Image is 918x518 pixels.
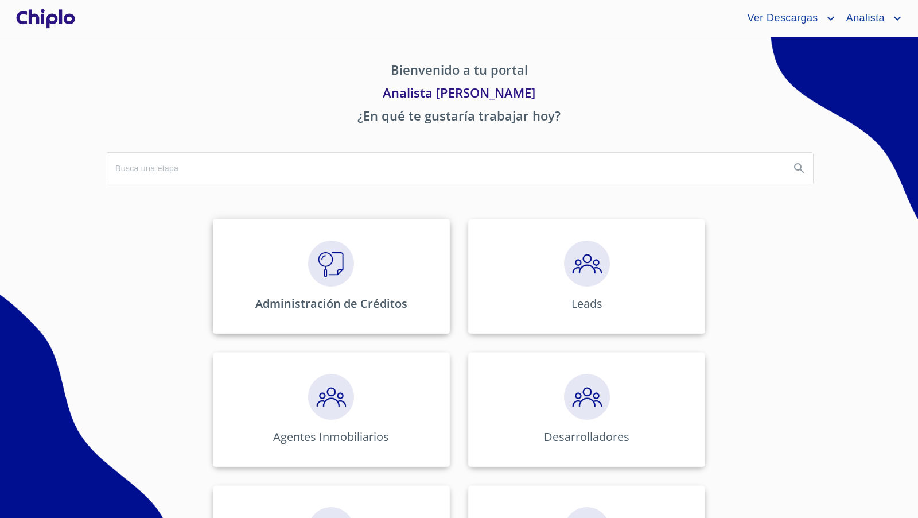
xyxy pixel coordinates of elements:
[308,241,354,287] img: megaClickVerifiacion.png
[838,9,890,28] span: Analista
[255,296,407,311] p: Administración de Créditos
[571,296,602,311] p: Leads
[738,9,823,28] span: Ver Descargas
[106,83,812,106] p: Analista [PERSON_NAME]
[564,374,610,420] img: megaClickPrecalificacion.png
[308,374,354,420] img: megaClickPrecalificacion.png
[106,60,812,83] p: Bienvenido a tu portal
[273,429,389,444] p: Agentes Inmobiliarios
[544,429,629,444] p: Desarrolladores
[738,9,837,28] button: account of current user
[838,9,904,28] button: account of current user
[564,241,610,287] img: megaClickPrecalificacion.png
[106,153,781,184] input: search
[785,154,813,182] button: Search
[106,106,812,129] p: ¿En qué te gustaría trabajar hoy?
